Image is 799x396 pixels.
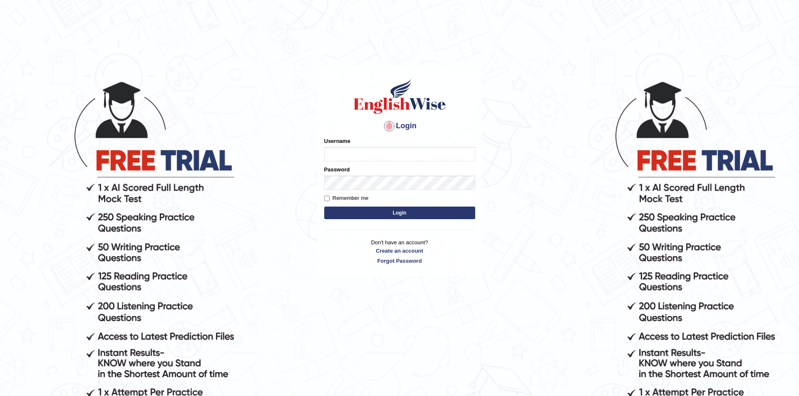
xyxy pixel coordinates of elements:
label: Username [324,137,351,145]
a: Create an account [324,247,475,255]
img: Logo of English Wise sign in for intelligent practice with AI [352,78,448,115]
a: Forgot Password [324,257,475,265]
button: Login [324,207,475,219]
h4: Login [324,119,475,133]
label: Remember me [324,194,369,202]
input: Remember me [324,196,330,201]
p: Don't have an account? [324,238,475,264]
label: Password [324,166,350,173]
